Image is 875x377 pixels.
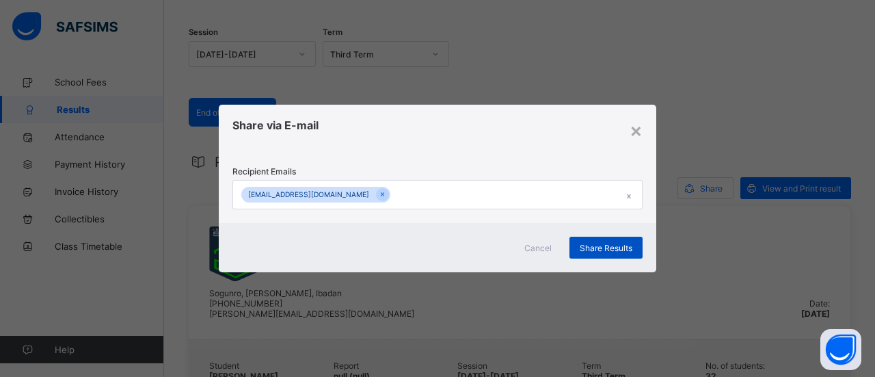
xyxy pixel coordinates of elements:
span: Share Results [580,243,632,253]
div: [EMAIL_ADDRESS][DOMAIN_NAME] [241,187,376,203]
span: Recipient Emails [232,166,296,177]
div: × [630,118,643,142]
span: Share via E-mail [232,118,319,132]
button: Open asap [820,329,861,370]
span: Cancel [524,243,552,253]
